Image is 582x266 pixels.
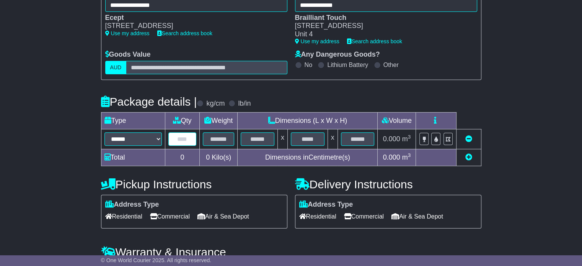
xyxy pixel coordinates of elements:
[105,22,280,30] div: [STREET_ADDRESS]
[105,30,150,36] a: Use my address
[295,14,470,22] div: Brailliant Touch
[408,134,411,140] sup: 3
[391,211,443,222] span: Air & Sea Depot
[101,149,165,166] td: Total
[295,22,470,30] div: [STREET_ADDRESS]
[105,51,151,59] label: Goods Value
[200,112,238,129] td: Weight
[101,95,197,108] h4: Package details |
[101,112,165,129] td: Type
[105,14,280,22] div: Ecept
[101,257,212,263] span: © One World Courier 2025. All rights reserved.
[238,100,251,108] label: lb/in
[328,129,337,149] td: x
[238,149,378,166] td: Dimensions in Centimetre(s)
[299,211,336,222] span: Residential
[378,112,416,129] td: Volume
[101,178,287,191] h4: Pickup Instructions
[299,201,353,209] label: Address Type
[105,201,159,209] label: Address Type
[101,246,481,258] h4: Warranty & Insurance
[150,211,190,222] span: Commercial
[157,30,212,36] a: Search address book
[465,153,472,161] a: Add new item
[200,149,238,166] td: Kilo(s)
[206,100,225,108] label: kg/cm
[105,61,127,74] label: AUD
[347,38,402,44] a: Search address book
[295,178,481,191] h4: Delivery Instructions
[295,38,339,44] a: Use my address
[327,61,368,69] label: Lithium Battery
[197,211,249,222] span: Air & Sea Depot
[295,30,470,39] div: Unit 4
[165,112,200,129] td: Qty
[402,153,411,161] span: m
[383,61,399,69] label: Other
[408,152,411,158] sup: 3
[383,135,400,143] span: 0.000
[344,211,384,222] span: Commercial
[383,153,400,161] span: 0.000
[295,51,380,59] label: Any Dangerous Goods?
[305,61,312,69] label: No
[165,149,200,166] td: 0
[465,135,472,143] a: Remove this item
[238,112,378,129] td: Dimensions (L x W x H)
[277,129,287,149] td: x
[105,211,142,222] span: Residential
[402,135,411,143] span: m
[206,153,210,161] span: 0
